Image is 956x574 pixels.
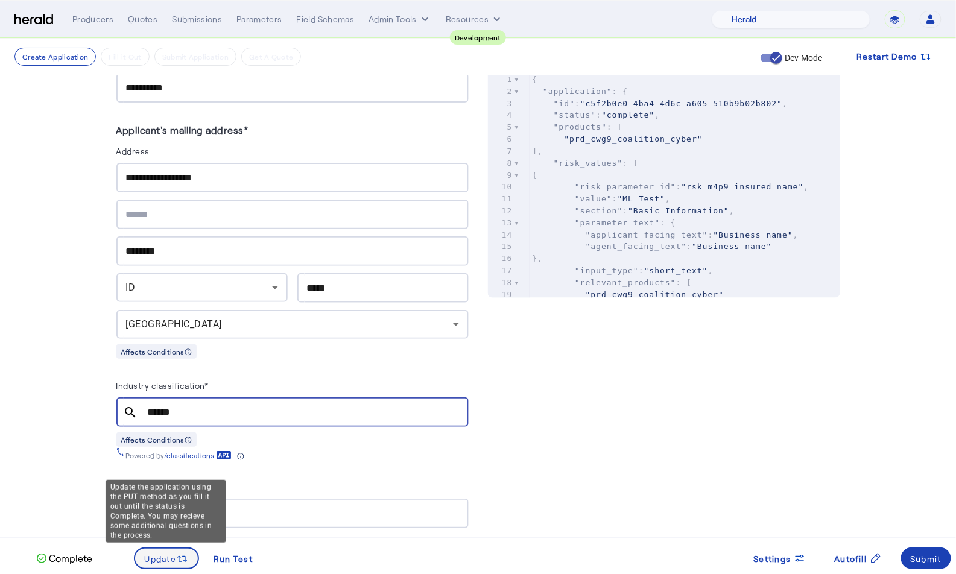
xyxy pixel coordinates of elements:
div: 8 [488,157,514,169]
span: "applicant_facing_text" [586,230,708,239]
span: "id" [554,99,575,108]
span: : [ [533,278,692,287]
div: 9 [488,169,514,181]
p: Complete [46,551,92,566]
div: Field Schemas [297,13,355,25]
label: Dev Mode [782,52,823,64]
span: : , [533,206,735,215]
span: "section" [575,206,622,215]
span: }, [533,254,543,263]
herald-code-block: Response [488,42,840,274]
button: Submit Application [154,48,236,66]
label: Address [116,146,150,156]
span: : [ [533,122,623,131]
button: Run Test [204,547,262,569]
div: Parameters [236,13,282,25]
span: "application" [543,87,612,96]
span: "risk_parameter_id" [575,182,676,191]
button: Create Application [14,48,96,66]
div: Affects Conditions [116,432,197,447]
button: Autofill [825,547,891,569]
span: : { [533,87,628,96]
span: "relevant_products" [575,278,676,287]
label: Industry classification* [116,380,209,391]
div: Quotes [128,13,157,25]
span: : , [533,266,714,275]
span: "input_type" [575,266,639,275]
div: 15 [488,241,514,253]
span: : , [533,182,809,191]
div: 16 [488,253,514,265]
span: : [533,242,772,251]
button: Resources dropdown menu [446,13,503,25]
div: 5 [488,121,514,133]
span: "Business name" [714,230,793,239]
button: Get A Quote [241,48,301,66]
span: : , [533,99,788,108]
span: "status" [554,110,597,119]
div: Run Test [214,552,253,565]
span: "Basic Information" [628,206,729,215]
div: 18 [488,277,514,289]
span: Autofill [835,552,867,565]
span: : , [533,230,799,239]
span: Settings [754,552,791,565]
div: 2 [488,86,514,98]
span: : , [533,194,671,203]
div: Powered by [126,450,244,460]
span: "c5f2b0e0-4ba4-4d6c-a605-510b9b02b802" [580,99,782,108]
span: : { [533,218,676,227]
button: Update [134,547,200,569]
button: Restart Demo [847,46,942,68]
div: 11 [488,193,514,205]
span: "products" [554,122,607,131]
span: "rsk_m4p9_insured_name" [682,182,804,191]
div: 6 [488,133,514,145]
span: "ML Test" [618,194,665,203]
img: Herald Logo [14,14,53,25]
div: Update the application using the PUT method as you fill it out until the status is Complete. You ... [106,480,226,543]
div: 1 [488,74,514,86]
span: "prd_cwg9_coalition_cyber" [586,290,724,299]
span: ], [533,147,543,156]
span: [GEOGRAPHIC_DATA] [126,318,223,330]
span: { [533,171,538,180]
mat-icon: search [116,405,145,420]
span: Restart Demo [856,49,917,64]
span: "risk_values" [554,159,623,168]
div: 17 [488,265,514,277]
span: "Business name" [692,242,771,251]
div: Submit [911,552,942,565]
div: 3 [488,98,514,110]
span: : , [533,110,660,119]
div: 4 [488,109,514,121]
label: Applicant's mailing address* [116,124,248,136]
span: "value" [575,194,612,203]
div: 13 [488,217,514,229]
div: Submissions [172,13,222,25]
div: Producers [72,13,113,25]
div: 14 [488,229,514,241]
span: "agent_facing_text" [586,242,687,251]
span: "short_text" [644,266,708,275]
span: "prd_cwg9_coalition_cyber" [564,134,703,143]
span: "complete" [601,110,654,119]
span: ID [126,282,136,293]
a: /classifications [165,450,232,460]
button: Fill it Out [101,48,149,66]
span: "parameter_text" [575,218,660,227]
div: 12 [488,205,514,217]
div: Affects Conditions [116,344,197,359]
button: internal dropdown menu [369,13,431,25]
span: : [ [533,159,639,168]
div: 19 [488,289,514,301]
span: { [533,75,538,84]
span: Update [145,552,177,565]
div: 10 [488,181,514,193]
div: Development [450,30,506,45]
div: 7 [488,145,514,157]
button: Settings [744,547,815,569]
button: Submit [901,547,952,569]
